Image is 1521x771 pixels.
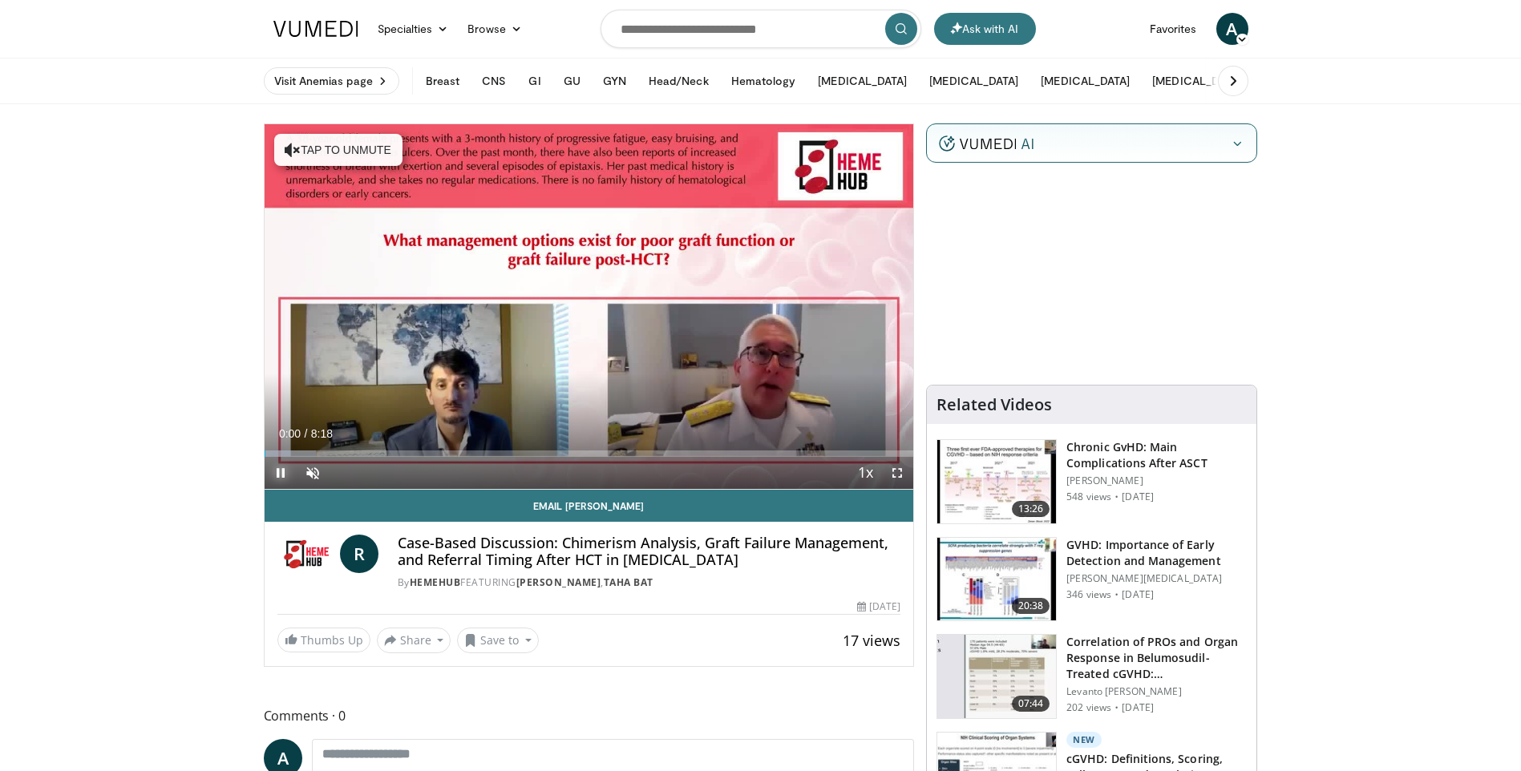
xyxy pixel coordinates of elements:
button: GYN [593,65,636,97]
h4: Case-Based Discussion: Chimerism Analysis, Graft Failure Management, and Referral Timing After HC... [398,535,901,569]
img: VuMedi Logo [273,21,358,37]
h3: GVHD: Importance of Early Detection and Management [1066,537,1247,569]
span: / [305,427,308,440]
a: 20:38 GVHD: Importance of Early Detection and Management [PERSON_NAME][MEDICAL_DATA] 346 views · ... [936,537,1247,622]
span: 0:00 [279,427,301,440]
button: Ask with AI [934,13,1036,45]
p: Levanto [PERSON_NAME] [1066,685,1247,698]
video-js: Video Player [265,124,914,490]
div: [DATE] [857,599,900,614]
p: [DATE] [1122,701,1154,714]
button: Tap to unmute [274,134,402,166]
p: 346 views [1066,588,1111,601]
div: · [1114,490,1119,503]
button: Playback Rate [849,457,881,489]
button: [MEDICAL_DATA] [920,65,1028,97]
a: Thumbs Up [277,628,370,652]
a: Browse [458,13,532,45]
button: [MEDICAL_DATA] [808,65,916,97]
span: 07:44 [1012,696,1050,712]
a: 13:26 Chronic GvHD: Main Complications After ASCT [PERSON_NAME] 548 views · [DATE] [936,439,1247,524]
a: Favorites [1140,13,1207,45]
button: GI [519,65,550,97]
a: Email [PERSON_NAME] [265,490,914,522]
iframe: Advertisement [972,175,1212,375]
span: 17 views [843,631,900,650]
p: [PERSON_NAME][MEDICAL_DATA] [1066,572,1247,585]
img: a44bd1a9-cea7-4e04-aad2-55f76bf3e4dd.150x105_q85_crop-smart_upscale.jpg [937,538,1056,621]
button: Save to [457,628,539,653]
p: [PERSON_NAME] [1066,474,1247,487]
button: Breast [416,65,469,97]
h4: Related Videos [936,395,1052,414]
button: Hematology [722,65,806,97]
a: Taha Bat [604,575,653,589]
a: Specialties [368,13,459,45]
button: [MEDICAL_DATA] [1031,65,1139,97]
span: 8:18 [311,427,333,440]
div: Progress Bar [265,450,914,457]
a: HemeHub [410,575,461,589]
button: Fullscreen [881,457,913,489]
button: CNS [472,65,516,97]
div: By FEATURING , [398,575,901,590]
button: [MEDICAL_DATA] [1143,65,1251,97]
input: Search topics, interventions [601,10,921,48]
a: Visit Anemias page [264,67,399,95]
button: Share [377,628,451,653]
a: R [340,535,378,573]
a: A [1216,13,1248,45]
button: GU [554,65,590,97]
p: [DATE] [1122,490,1154,503]
p: 202 views [1066,701,1111,714]
div: · [1114,588,1119,601]
button: Head/Neck [639,65,718,97]
span: 20:38 [1012,598,1050,614]
img: HemeHub [277,535,334,573]
a: [PERSON_NAME] [516,575,601,589]
a: 07:44 Correlation of PROs and Organ Response in Belumosudil-Treated cGVHD:… Levanto [PERSON_NAME]... [936,634,1247,719]
img: vumedi-ai-logo.v2.svg [939,135,1034,151]
div: · [1114,701,1119,714]
span: 13:26 [1012,501,1050,517]
h3: Chronic GvHD: Main Complications After ASCT [1066,439,1247,471]
img: 35e4788c-e129-46e1-894d-88458a7b4d6f.150x105_q85_crop-smart_upscale.jpg [937,635,1056,718]
img: 50de182e-30c8-4423-a2b7-2629538f9094.150x105_q85_crop-smart_upscale.jpg [937,440,1056,523]
p: New [1066,732,1102,748]
h3: Correlation of PROs and Organ Response in Belumosudil-Treated cGVHD:… [1066,634,1247,682]
span: Comments 0 [264,705,915,726]
p: [DATE] [1122,588,1154,601]
button: Pause [265,457,297,489]
p: 548 views [1066,490,1111,503]
button: Unmute [297,457,329,489]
